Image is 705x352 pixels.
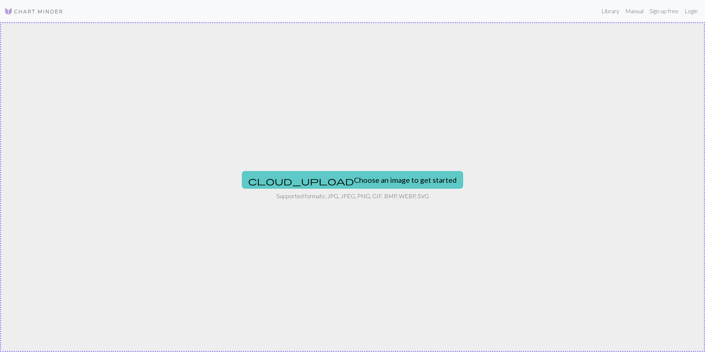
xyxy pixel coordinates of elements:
[242,171,463,189] button: Choose an image to get started
[248,176,354,186] span: cloud_upload
[4,7,63,16] img: Logo
[647,4,681,18] a: Sign up free
[622,4,647,18] a: Manual
[598,4,622,18] a: Library
[681,4,701,18] a: Login
[276,192,429,200] p: Supported formats: JPG, JPEG, PNG, GIF, BMP, WEBP, SVG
